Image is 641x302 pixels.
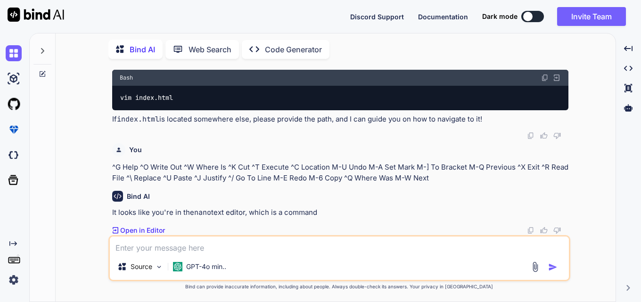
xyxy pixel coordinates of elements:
[120,93,174,103] code: vim index.html
[120,226,165,235] p: Open in Editor
[418,12,468,22] button: Documentation
[189,44,231,55] p: Web Search
[540,132,548,139] img: like
[540,227,548,234] img: like
[8,8,64,22] img: Bind AI
[6,96,22,112] img: githubLight
[112,207,568,218] p: It looks like you're in the text editor, which is a command
[194,208,211,217] code: nano
[553,227,561,234] img: dislike
[6,272,22,288] img: settings
[6,71,22,87] img: ai-studio
[418,13,468,21] span: Documentation
[548,262,558,272] img: icon
[108,283,570,290] p: Bind can provide inaccurate information, including about people. Always double-check its answers....
[527,132,534,139] img: copy
[527,227,534,234] img: copy
[530,261,541,272] img: attachment
[130,44,155,55] p: Bind AI
[265,44,322,55] p: Code Generator
[186,262,226,271] p: GPT-4o min..
[541,74,549,82] img: copy
[6,122,22,138] img: premium
[112,114,568,125] p: If is located somewhere else, please provide the path, and I can guide you on how to navigate to it!
[350,13,404,21] span: Discord Support
[553,132,561,139] img: dislike
[482,12,518,21] span: Dark mode
[155,263,163,271] img: Pick Models
[120,74,133,82] span: Bash
[350,12,404,22] button: Discord Support
[173,262,182,271] img: GPT-4o mini
[6,45,22,61] img: chat
[557,7,626,26] button: Invite Team
[129,145,142,155] h6: You
[552,73,561,82] img: Open in Browser
[117,114,159,124] code: index.html
[6,147,22,163] img: darkCloudIdeIcon
[131,262,152,271] p: Source
[127,192,150,201] h6: Bind AI
[112,162,568,183] p: ^G Help ^O Write Out ^W Where Is ^K Cut ^T Execute ^C Location M-U Undo M-A Set Mark M-] To Brack...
